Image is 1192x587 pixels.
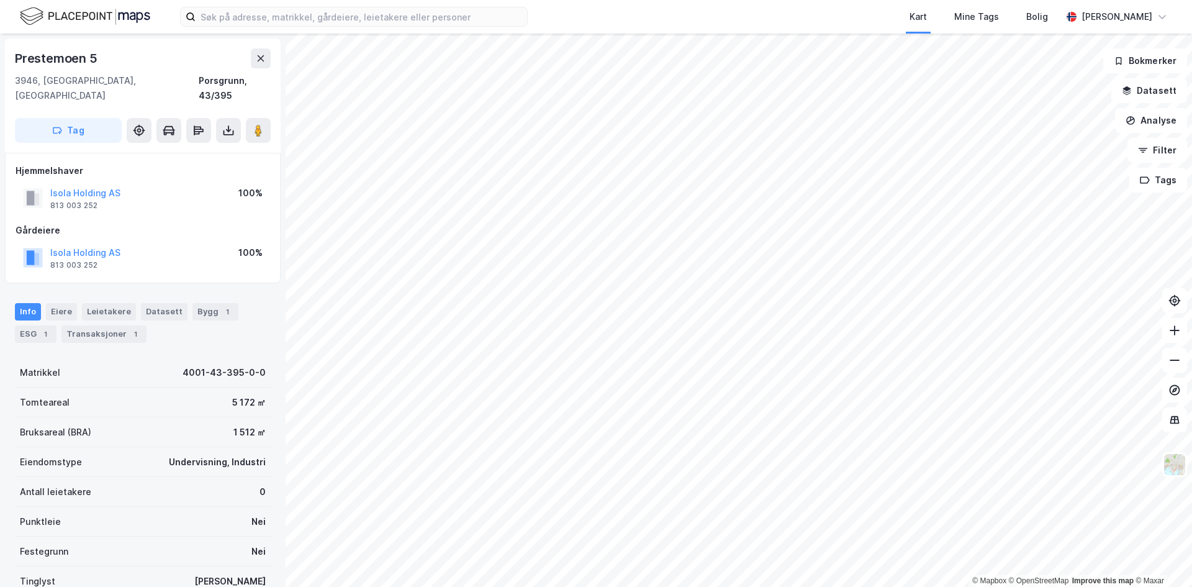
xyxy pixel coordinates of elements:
[192,303,238,321] div: Bygg
[1130,527,1192,587] div: Kontrollprogram for chat
[15,325,56,343] div: ESG
[169,455,266,470] div: Undervisning, Industri
[1115,108,1187,133] button: Analyse
[20,425,91,440] div: Bruksareal (BRA)
[46,303,77,321] div: Eiere
[1081,9,1152,24] div: [PERSON_NAME]
[50,201,97,211] div: 813 003 252
[15,48,100,68] div: Prestemoen 5
[15,303,41,321] div: Info
[20,365,60,380] div: Matrikkel
[20,6,150,27] img: logo.f888ab2527a4732fd821a326f86c7f29.svg
[238,186,263,201] div: 100%
[196,7,527,26] input: Søk på adresse, matrikkel, gårdeiere, leietakere eller personer
[238,245,263,260] div: 100%
[15,118,122,143] button: Tag
[1163,453,1186,476] img: Z
[20,455,82,470] div: Eiendomstype
[1111,78,1187,103] button: Datasett
[20,485,91,499] div: Antall leietakere
[20,514,61,529] div: Punktleie
[20,544,68,559] div: Festegrunn
[251,514,266,529] div: Nei
[1103,48,1187,73] button: Bokmerker
[910,9,927,24] div: Kart
[1127,138,1187,163] button: Filter
[1072,576,1134,585] a: Improve this map
[232,395,266,410] div: 5 172 ㎡
[260,485,266,499] div: 0
[61,325,147,343] div: Transaksjoner
[1009,576,1069,585] a: OpenStreetMap
[129,328,142,340] div: 1
[972,576,1006,585] a: Mapbox
[1130,527,1192,587] iframe: Chat Widget
[39,328,52,340] div: 1
[954,9,999,24] div: Mine Tags
[1129,168,1187,193] button: Tags
[1026,9,1048,24] div: Bolig
[16,223,270,238] div: Gårdeiere
[251,544,266,559] div: Nei
[141,303,187,321] div: Datasett
[16,163,270,178] div: Hjemmelshaver
[233,425,266,440] div: 1 512 ㎡
[15,73,199,103] div: 3946, [GEOGRAPHIC_DATA], [GEOGRAPHIC_DATA]
[82,303,136,321] div: Leietakere
[183,365,266,380] div: 4001-43-395-0-0
[199,73,271,103] div: Porsgrunn, 43/395
[20,395,70,410] div: Tomteareal
[50,260,97,270] div: 813 003 252
[221,306,233,318] div: 1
